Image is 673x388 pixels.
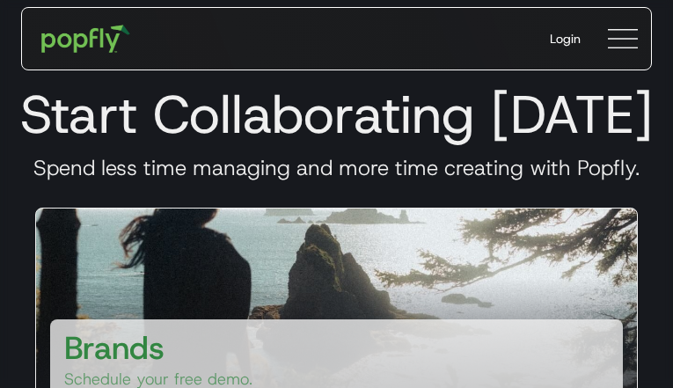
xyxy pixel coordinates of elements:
[64,326,165,369] h3: Brands
[550,30,581,48] div: Login
[14,83,659,146] h1: Start Collaborating [DATE]
[536,16,595,62] a: Login
[29,12,143,65] a: home
[14,155,659,181] h3: Spend less time managing and more time creating with Popfly.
